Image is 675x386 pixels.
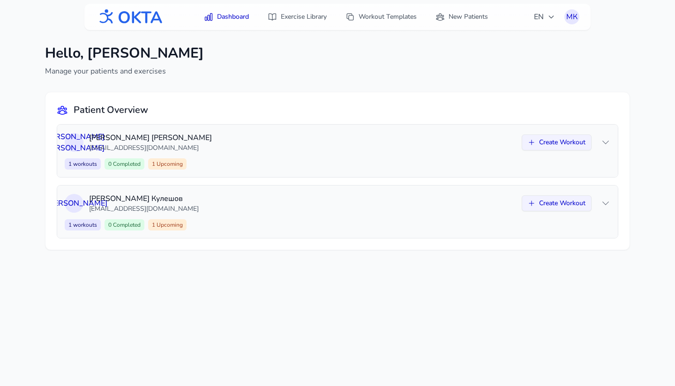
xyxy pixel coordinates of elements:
button: Create Workout [522,195,592,211]
span: 1 [65,158,101,170]
a: Workout Templates [340,8,422,25]
span: 0 [105,219,144,230]
p: Manage your patients and exercises [45,66,204,77]
span: Completed [112,221,141,229]
span: EN [534,11,555,22]
span: Completed [112,160,141,168]
p: [EMAIL_ADDRESS][DOMAIN_NAME] [89,143,516,153]
p: [EMAIL_ADDRESS][DOMAIN_NAME] [89,204,516,214]
button: Create Workout [522,134,592,150]
span: Upcoming [155,160,183,168]
button: МК [564,9,579,24]
span: 0 [105,158,144,170]
a: Dashboard [198,8,255,25]
p: [PERSON_NAME] [PERSON_NAME] [89,132,516,143]
span: Upcoming [155,221,183,229]
span: workouts [72,221,97,229]
h2: Patient Overview [74,104,148,117]
a: Exercise Library [262,8,332,25]
span: 1 [148,158,187,170]
button: EN [528,7,561,26]
h1: Hello, [PERSON_NAME] [45,45,204,62]
span: Д [PERSON_NAME] [41,198,107,209]
span: 1 [65,219,101,230]
p: [PERSON_NAME] Кулешов [89,193,516,204]
a: New Patients [430,8,494,25]
span: workouts [72,160,97,168]
img: OKTA logo [96,5,163,29]
span: 1 [148,219,187,230]
span: [PERSON_NAME] [PERSON_NAME] [44,131,105,154]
